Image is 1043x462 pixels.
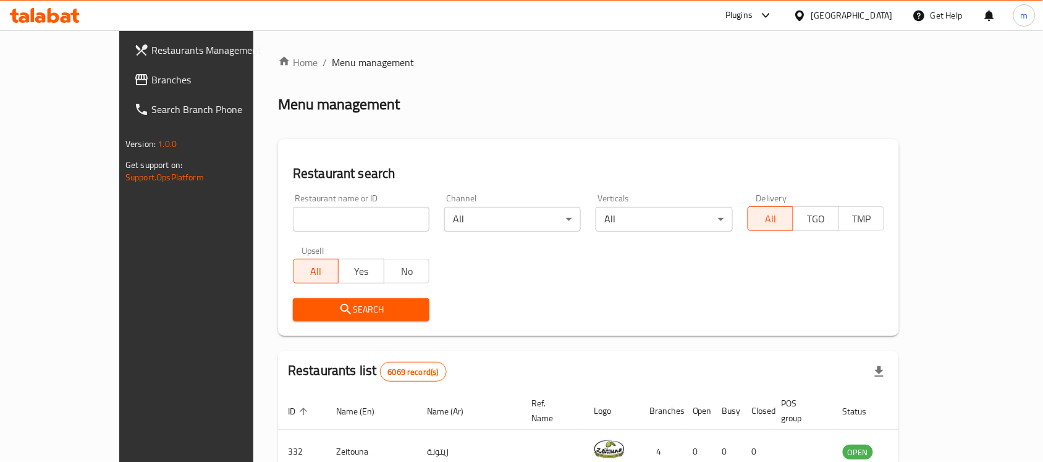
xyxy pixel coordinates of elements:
[298,262,334,280] span: All
[293,259,339,283] button: All
[151,72,284,87] span: Branches
[838,206,884,231] button: TMP
[344,262,379,280] span: Yes
[158,136,177,152] span: 1.0.0
[380,362,447,382] div: Total records count
[336,404,391,419] span: Name (En)
[756,194,787,203] label: Delivery
[427,404,479,419] span: Name (Ar)
[389,262,424,280] span: No
[725,8,753,23] div: Plugins
[782,396,818,426] span: POS group
[303,302,420,317] span: Search
[124,65,293,94] a: Branches
[125,136,156,152] span: Version:
[125,169,204,185] a: Support.OpsPlatform
[332,55,414,70] span: Menu management
[323,55,327,70] li: /
[302,246,324,255] label: Upsell
[844,210,879,228] span: TMP
[338,259,384,283] button: Yes
[124,35,293,65] a: Restaurants Management
[793,206,838,231] button: TGO
[444,207,581,232] div: All
[125,157,182,173] span: Get support on:
[288,361,447,382] h2: Restaurants list
[596,207,732,232] div: All
[151,43,284,57] span: Restaurants Management
[381,366,446,378] span: 6069 record(s)
[798,210,834,228] span: TGO
[683,392,712,430] th: Open
[712,392,742,430] th: Busy
[151,102,284,117] span: Search Branch Phone
[278,55,318,70] a: Home
[748,206,793,231] button: All
[843,445,873,460] span: OPEN
[1021,9,1028,22] span: m
[293,298,429,321] button: Search
[640,392,683,430] th: Branches
[384,259,429,283] button: No
[124,94,293,124] a: Search Branch Phone
[811,9,893,22] div: [GEOGRAPHIC_DATA]
[531,396,569,426] span: Ref. Name
[864,357,894,387] div: Export file
[843,404,883,419] span: Status
[288,404,311,419] span: ID
[742,392,772,430] th: Closed
[843,445,873,460] div: OPEN
[293,207,429,232] input: Search for restaurant name or ID..
[278,94,400,114] h2: Menu management
[753,210,788,228] span: All
[584,392,640,430] th: Logo
[293,164,884,183] h2: Restaurant search
[278,55,899,70] nav: breadcrumb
